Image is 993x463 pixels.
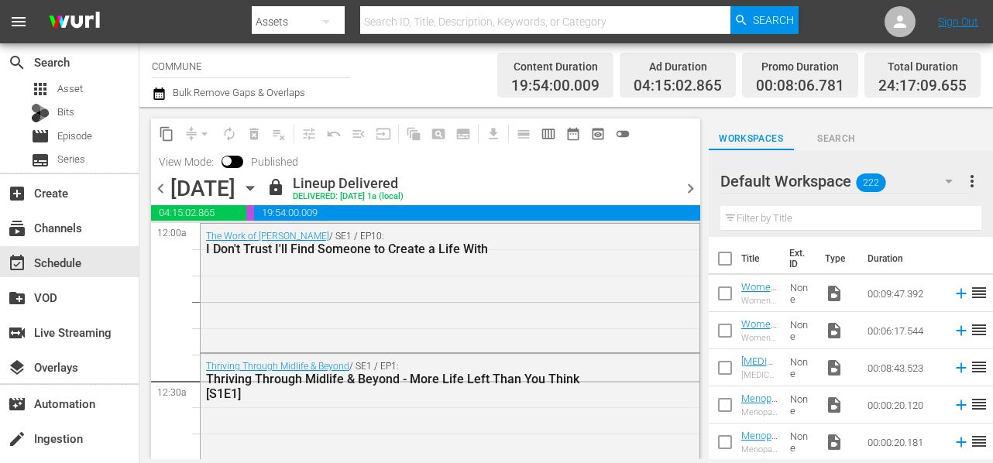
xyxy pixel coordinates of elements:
span: Channels [8,219,26,238]
span: Video [825,321,844,340]
span: Revert to Primary Episode [321,122,346,146]
span: reorder [970,321,988,339]
button: more_vert [963,163,981,200]
div: Lineup Delivered [293,175,404,192]
img: ans4CAIJ8jUAAAAAAAAAAAAAAAAAAAAAAAAgQb4GAAAAAAAAAAAAAAAAAAAAAAAAJMjXAAAAAAAAAAAAAAAAAAAAAAAAgAT5G... [37,4,112,40]
a: Sign Out [938,15,978,28]
div: Total Duration [878,56,967,77]
td: None [784,312,818,349]
span: 24:17:09.655 [878,77,967,95]
span: Automation [8,395,26,413]
span: Series [31,151,50,170]
div: Content Duration [511,56,600,77]
span: Video [825,433,844,451]
span: 24 hours Lineup View is OFF [610,122,635,146]
span: Ingestion [8,430,26,448]
span: date_range_outlined [565,126,581,142]
button: Search [730,6,799,34]
div: Promo Duration [756,56,844,77]
th: Duration [858,237,951,280]
span: chevron_right [681,179,700,198]
div: Womens’ Moods and Hormones [741,296,778,306]
div: / SE1 / EP10: [206,231,614,256]
span: calendar_view_week_outlined [541,126,556,142]
th: Title [741,237,781,280]
div: [MEDICAL_DATA] & Night Sweats [741,370,778,380]
svg: Add to Schedule [953,359,970,376]
span: 19:54:00.009 [511,77,600,95]
div: Thriving Through Midlife & Beyond - More Life Left Than You Think [S1E1] [206,372,614,401]
span: Toggle to switch from Published to Draft view. [222,156,232,166]
span: Series [57,152,85,167]
span: Bulk Remove Gaps & Overlaps [170,87,305,98]
span: Refresh All Search Blocks [396,118,426,149]
span: Episode [31,127,50,146]
span: 04:15:02.865 [634,77,722,95]
div: Menopause Awareness Month Promo Option 3 [741,407,778,417]
span: Fill episodes with ad slates [346,122,371,146]
span: Clear Lineup [266,122,291,146]
span: Bits [57,105,74,120]
span: reorder [970,395,988,413]
a: Womens’ Moods and Hormones [741,281,777,351]
span: Week Calendar View [536,122,561,146]
span: Published [243,156,306,168]
td: None [784,349,818,386]
span: Video [825,396,844,414]
span: Create Search Block [426,122,451,146]
a: [MEDICAL_DATA] & Night Sweats [741,355,776,413]
span: Overlays [8,358,26,377]
span: Video [825,358,844,377]
svg: Add to Schedule [953,434,970,451]
span: menu [9,12,28,31]
span: Update Metadata from Key Asset [371,122,396,146]
span: Episode [57,129,92,144]
span: View Backup [586,122,610,146]
span: Customize Events [291,118,321,149]
span: content_copy [159,126,174,142]
span: 19:54:00.009 [254,205,700,221]
span: preview_outlined [590,126,606,142]
span: Search [753,6,794,34]
span: 04:15:02.865 [151,205,246,221]
span: Asset [57,81,83,97]
div: [DATE] [170,176,235,201]
a: Thriving Through Midlife & Beyond [206,361,349,372]
th: Type [816,237,858,280]
span: View Mode: [151,156,222,168]
svg: Add to Schedule [953,322,970,339]
span: more_vert [963,172,981,190]
svg: Add to Schedule [953,285,970,302]
span: Asset [31,80,50,98]
span: Select an event to delete [242,122,266,146]
span: reorder [970,283,988,302]
span: Month Calendar View [561,122,586,146]
span: reorder [970,432,988,451]
td: None [784,275,818,312]
span: toggle_off [615,126,631,142]
span: Day Calendar View [506,118,536,149]
div: Default Workspace [720,159,967,203]
div: Women and the Importance of Good Sleep [741,333,778,343]
div: DELIVERED: [DATE] 1a (local) [293,192,404,202]
span: Schedule [8,254,26,273]
span: chevron_left [151,179,170,198]
td: 00:06:17.544 [861,312,947,349]
span: Create [8,184,26,203]
span: Workspaces [709,131,794,147]
div: I Don't Trust I'll Find Someone to Create a Life With [206,242,614,256]
span: Live Streaming [8,324,26,342]
th: Ext. ID [780,237,816,280]
span: Remove Gaps & Overlaps [179,122,217,146]
span: VOD [8,289,26,307]
span: 00:08:06.781 [246,205,254,221]
span: Video [825,284,844,303]
span: Search [8,53,26,72]
span: 00:08:06.781 [756,77,844,95]
span: reorder [970,358,988,376]
td: None [784,424,818,461]
a: The Work of [PERSON_NAME] [206,231,329,242]
span: Create Series Block [451,122,476,146]
span: Download as CSV [476,118,506,149]
div: Menopause Awareness Month Promo Option 2 [741,444,778,454]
